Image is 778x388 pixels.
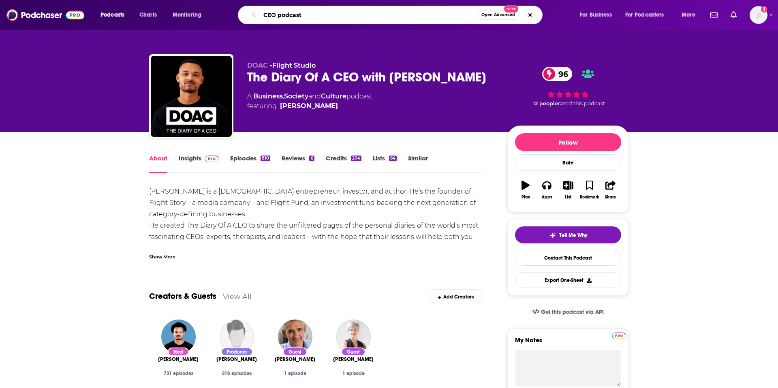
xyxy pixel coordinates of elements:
[580,195,599,200] div: Bookmark
[504,5,519,13] span: New
[507,62,629,112] div: 96 12 peoplerated this podcast
[284,92,308,100] a: Society
[331,371,376,376] div: 1 episode
[173,9,201,21] span: Monitoring
[134,9,162,21] a: Charts
[515,272,621,288] button: Export One-Sheet
[326,154,361,173] a: Credits204
[428,289,483,303] div: Add Creators
[139,9,157,21] span: Charts
[515,226,621,243] button: tell me why sparkleTell Me Why
[280,101,338,111] a: Steven Bartlett
[179,154,219,173] a: InsightsPodchaser Pro
[333,356,374,362] a: Dr. Tyna Moore
[308,92,321,100] span: and
[158,356,199,362] a: Steven Bartlett
[156,371,201,376] div: 731 episodes
[282,154,314,173] a: Reviews6
[221,347,253,356] div: Producer
[100,9,124,21] span: Podcasts
[333,356,374,362] span: [PERSON_NAME]
[336,320,371,354] img: Dr. Tyna Moore
[625,9,664,21] span: For Podcasters
[550,67,572,81] span: 96
[220,320,254,354] img: Jack Sylvester
[161,320,196,354] img: Steven Bartlett
[750,6,767,24] span: Logged in as Marketing09
[205,156,219,162] img: Podchaser Pro
[565,195,571,200] div: List
[515,175,536,205] button: Play
[515,133,621,151] button: Follow
[580,9,612,21] span: For Business
[559,232,587,239] span: Tell Me Why
[167,9,212,21] button: open menu
[216,356,257,362] span: [PERSON_NAME]
[542,67,572,81] a: 96
[278,320,312,354] img: Tim Spector
[151,56,232,137] img: The Diary Of A CEO with Steven Bartlett
[272,62,316,69] a: Flight Studio
[270,62,316,69] span: •
[283,92,284,100] span: ,
[549,232,556,239] img: tell me why sparkle
[558,100,605,107] span: rated this podcast
[522,195,530,200] div: Play
[230,154,270,173] a: Episodes810
[223,292,252,301] a: View All
[246,6,550,24] div: Search podcasts, credits, & more...
[247,62,268,69] span: DOAC
[168,347,189,356] div: Host
[600,175,621,205] button: Share
[321,92,346,100] a: Culture
[95,9,135,21] button: open menu
[574,9,622,21] button: open menu
[761,6,767,13] svg: Add a profile image
[676,9,705,21] button: open menu
[542,195,552,200] div: Apps
[275,356,315,362] a: Tim Spector
[149,186,483,333] div: [PERSON_NAME] is a [DEMOGRAPHIC_DATA] entrepreneur, investor, and author. He’s the founder of Fli...
[579,175,600,205] button: Bookmark
[149,291,216,301] a: Creators & Guests
[6,7,84,23] img: Podchaser - Follow, Share and Rate Podcasts
[283,347,307,356] div: Guest
[536,175,557,205] button: Apps
[558,175,579,205] button: List
[541,309,604,316] span: Get this podcast via API
[533,100,558,107] span: 12 people
[612,333,626,339] img: Podchaser Pro
[351,156,361,161] div: 204
[481,13,515,17] span: Open Advanced
[515,336,621,350] label: My Notes
[612,331,626,339] a: Pro website
[214,371,259,376] div: 810 episodes
[515,250,621,266] a: Contact This Podcast
[682,9,695,21] span: More
[605,195,616,200] div: Share
[389,156,397,161] div: 64
[260,9,478,21] input: Search podcasts, credits, & more...
[261,156,270,161] div: 810
[526,302,610,322] a: Get this podcast via API
[478,10,519,20] button: Open AdvancedNew
[341,347,365,356] div: Guest
[309,156,314,161] div: 6
[408,154,428,173] a: Similar
[216,356,257,362] a: Jack Sylvester
[275,356,315,362] span: [PERSON_NAME]
[253,92,283,100] a: Business
[727,8,740,22] a: Show notifications dropdown
[373,154,397,173] a: Lists64
[750,6,767,24] img: User Profile
[247,92,372,111] div: A podcast
[707,8,721,22] a: Show notifications dropdown
[158,356,199,362] span: [PERSON_NAME]
[149,154,167,173] a: About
